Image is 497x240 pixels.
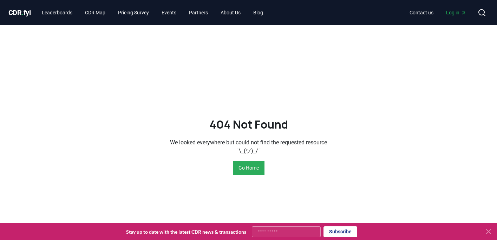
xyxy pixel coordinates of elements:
[209,116,288,133] h2: 404 Not Found
[21,8,24,17] span: .
[156,6,182,19] a: Events
[446,9,466,16] span: Log in
[215,6,246,19] a: About Us
[8,8,31,17] span: CDR fyi
[248,6,269,19] a: Blog
[233,161,264,175] button: Go Home
[79,6,111,19] a: CDR Map
[170,138,327,155] p: We looked everywhere but could not find the requested resource ¯\_(ツ)_/¯
[404,6,472,19] nav: Main
[112,6,155,19] a: Pricing Survey
[440,6,472,19] a: Log in
[8,8,31,18] a: CDR.fyi
[36,6,78,19] a: Leaderboards
[36,6,269,19] nav: Main
[183,6,214,19] a: Partners
[404,6,439,19] a: Contact us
